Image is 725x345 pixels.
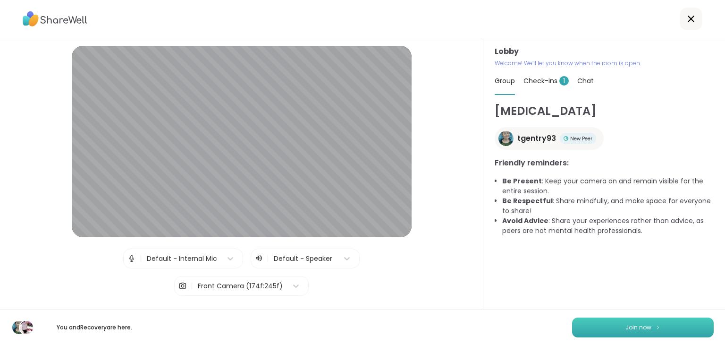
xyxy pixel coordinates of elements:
span: | [140,249,142,268]
li: : Share your experiences rather than advice, as peers are not mental health professionals. [502,216,714,236]
img: ShareWell Logo [23,8,87,30]
button: Join now [572,318,714,337]
li: : Share mindfully, and make space for everyone to share! [502,196,714,216]
li: : Keep your camera on and remain visible for the entire session. [502,176,714,196]
p: You and Recovery are here. [42,323,147,332]
div: Default - Internal Mic [147,254,217,264]
img: Recovery [20,321,33,334]
span: Group [495,76,515,86]
span: New Peer [570,135,592,142]
a: tgentry93tgentry93New PeerNew Peer [495,127,604,150]
p: Welcome! We’ll let you know when the room is open. [495,59,714,68]
button: Test speaker and microphone [189,303,295,323]
span: Chat [577,76,594,86]
b: Avoid Advice [502,216,548,225]
h3: Lobby [495,46,714,57]
h1: [MEDICAL_DATA] [495,103,714,120]
b: Be Present [502,176,542,186]
span: | [191,276,193,295]
span: Join now [625,323,651,332]
span: | [267,253,269,264]
img: Camera [178,276,187,295]
span: tgentry93 [517,133,556,144]
span: Check-ins [523,76,569,86]
b: Be Respectful [502,196,553,206]
img: New Peer [564,136,568,141]
img: Microphone [127,249,136,268]
span: Test speaker and microphone [193,309,291,318]
img: tgentry93 [12,321,25,334]
img: tgentry93 [498,131,514,146]
h3: Friendly reminders: [495,157,714,169]
div: Front Camera (174f:245f) [198,281,283,291]
img: ShareWell Logomark [655,325,661,330]
span: 1 [559,76,569,86]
